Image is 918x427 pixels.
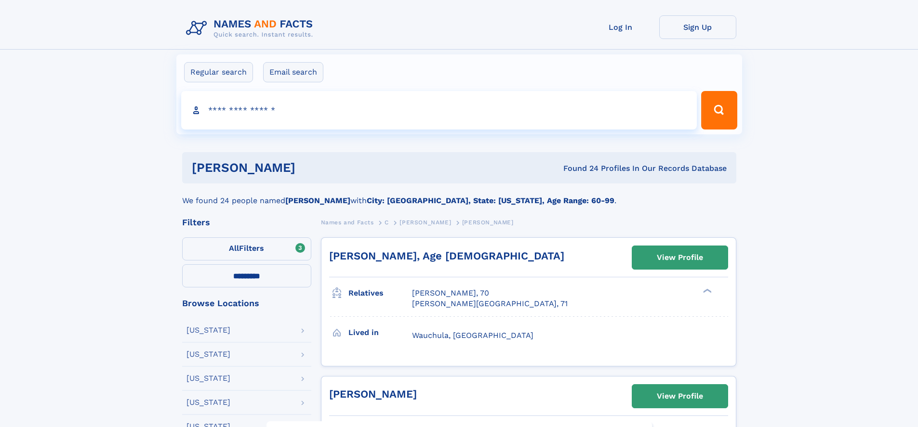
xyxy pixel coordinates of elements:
h3: Relatives [348,285,412,301]
a: C [385,216,389,228]
a: [PERSON_NAME], 70 [412,288,489,298]
a: Log In [582,15,659,39]
b: [PERSON_NAME] [285,196,350,205]
span: C [385,219,389,226]
h1: [PERSON_NAME] [192,162,429,174]
a: Names and Facts [321,216,374,228]
a: Sign Up [659,15,736,39]
a: View Profile [632,385,728,408]
div: We found 24 people named with . [182,183,736,207]
div: ❯ [701,288,712,294]
div: View Profile [657,385,703,407]
label: Regular search [184,62,253,82]
div: Filters [182,218,311,227]
input: search input [181,91,697,129]
div: Found 24 Profiles In Our Records Database [429,163,727,174]
div: [US_STATE] [186,375,230,382]
div: [US_STATE] [186,350,230,358]
button: Search Button [701,91,737,129]
div: View Profile [657,246,703,269]
div: [US_STATE] [186,326,230,334]
h3: Lived in [348,324,412,341]
span: [PERSON_NAME] [399,219,451,226]
a: [PERSON_NAME][GEOGRAPHIC_DATA], 71 [412,298,568,309]
b: City: [GEOGRAPHIC_DATA], State: [US_STATE], Age Range: 60-99 [367,196,614,205]
label: Email search [263,62,323,82]
span: [PERSON_NAME] [462,219,514,226]
a: [PERSON_NAME], Age [DEMOGRAPHIC_DATA] [329,250,564,262]
a: View Profile [632,246,728,269]
a: [PERSON_NAME] [329,388,417,400]
div: Browse Locations [182,299,311,308]
div: [US_STATE] [186,399,230,406]
span: All [229,244,239,253]
label: Filters [182,237,311,260]
img: Logo Names and Facts [182,15,321,41]
a: [PERSON_NAME] [399,216,451,228]
span: Wauchula, [GEOGRAPHIC_DATA] [412,331,533,340]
